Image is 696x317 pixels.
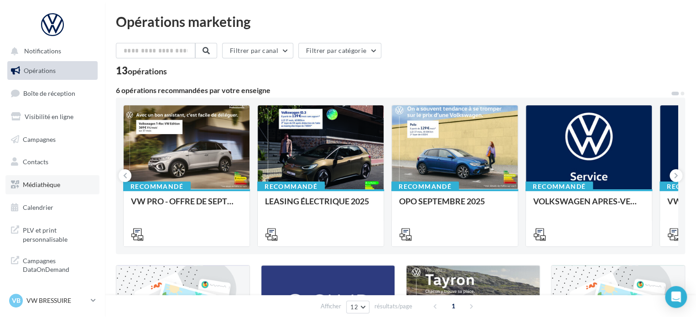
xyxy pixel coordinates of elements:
span: Calendrier [23,203,53,211]
div: LEASING ÉLECTRIQUE 2025 [265,197,376,215]
span: Visibilité en ligne [25,113,73,120]
div: 13 [116,66,167,76]
a: Contacts [5,152,99,171]
div: Recommandé [257,182,325,192]
span: Campagnes DataOnDemand [23,255,94,274]
a: Visibilité en ligne [5,107,99,126]
a: Campagnes [5,130,99,149]
span: Opérations [24,67,56,74]
span: Campagnes [23,135,56,143]
a: PLV et print personnalisable [5,220,99,247]
span: Médiathèque [23,181,60,188]
div: Open Intercom Messenger [665,286,687,308]
div: Recommandé [391,182,459,192]
span: Contacts [23,158,48,166]
div: Recommandé [123,182,191,192]
span: VB [12,296,21,305]
button: Filtrer par catégorie [298,43,381,58]
a: Boîte de réception [5,83,99,103]
span: 1 [446,299,461,313]
span: PLV et print personnalisable [23,224,94,244]
a: Calendrier [5,198,99,217]
div: VW PRO - OFFRE DE SEPTEMBRE 25 [131,197,242,215]
p: VW BRESSUIRE [26,296,87,305]
div: OPO SEPTEMBRE 2025 [399,197,510,215]
a: VB VW BRESSUIRE [7,292,98,309]
div: Opérations marketing [116,15,685,28]
span: 12 [350,303,358,311]
span: résultats/page [374,302,412,311]
span: Notifications [24,47,61,55]
span: Afficher [321,302,341,311]
button: Filtrer par canal [222,43,293,58]
div: opérations [128,67,167,75]
span: Boîte de réception [23,89,75,97]
a: Opérations [5,61,99,80]
a: Médiathèque [5,175,99,194]
div: 6 opérations recommandées par votre enseigne [116,87,670,94]
div: Recommandé [525,182,593,192]
button: 12 [346,301,369,313]
div: VOLKSWAGEN APRES-VENTE [533,197,644,215]
a: Campagnes DataOnDemand [5,251,99,278]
